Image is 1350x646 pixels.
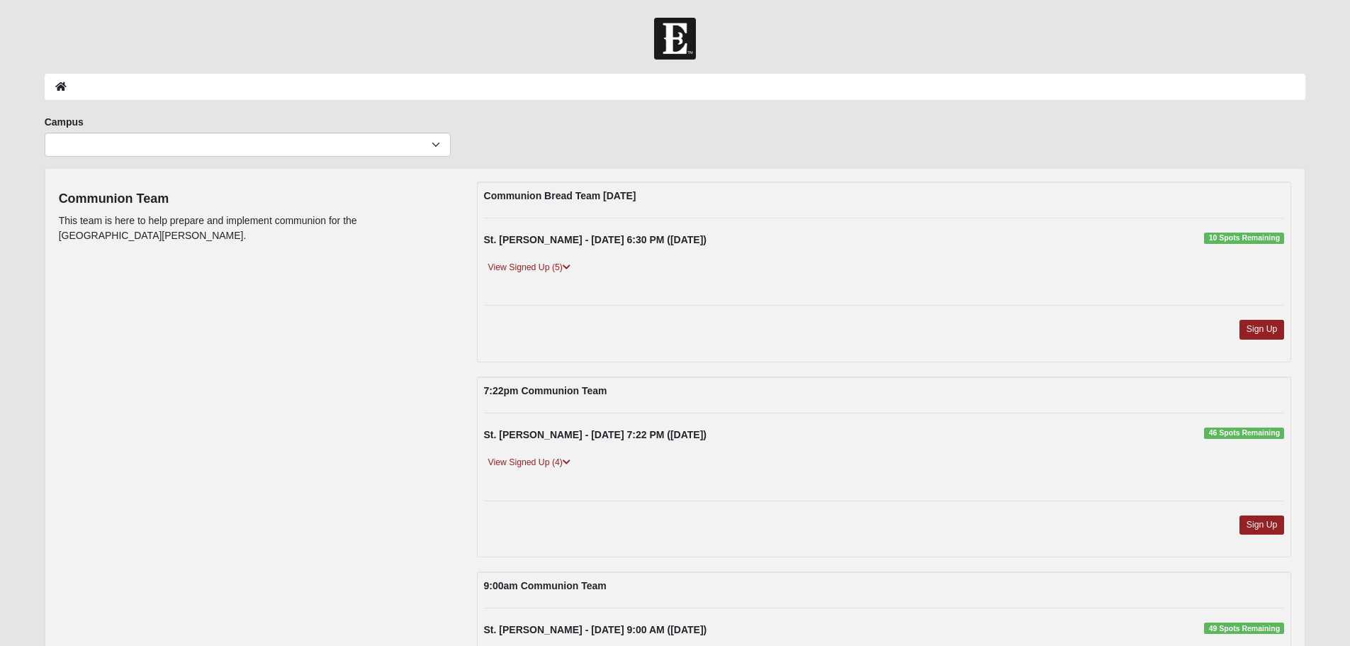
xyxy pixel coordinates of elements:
[59,191,456,207] h4: Communion Team
[1239,320,1285,339] a: Sign Up
[484,190,636,201] strong: Communion Bread Team [DATE]
[1204,233,1284,244] span: 10 Spots Remaining
[484,385,607,396] strong: 7:22pm Communion Team
[484,624,707,635] strong: St. [PERSON_NAME] - [DATE] 9:00 AM ([DATE])
[484,260,575,275] a: View Signed Up (5)
[484,234,707,245] strong: St. [PERSON_NAME] - [DATE] 6:30 PM ([DATE])
[484,580,607,591] strong: 9:00am Communion Team
[484,455,575,470] a: View Signed Up (4)
[59,213,456,243] p: This team is here to help prepare and implement communion for the [GEOGRAPHIC_DATA][PERSON_NAME].
[1204,428,1284,439] span: 46 Spots Remaining
[654,18,696,60] img: Church of Eleven22 Logo
[1204,623,1284,634] span: 49 Spots Remaining
[45,115,84,129] label: Campus
[1239,516,1285,535] a: Sign Up
[484,429,707,440] strong: St. [PERSON_NAME] - [DATE] 7:22 PM ([DATE])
